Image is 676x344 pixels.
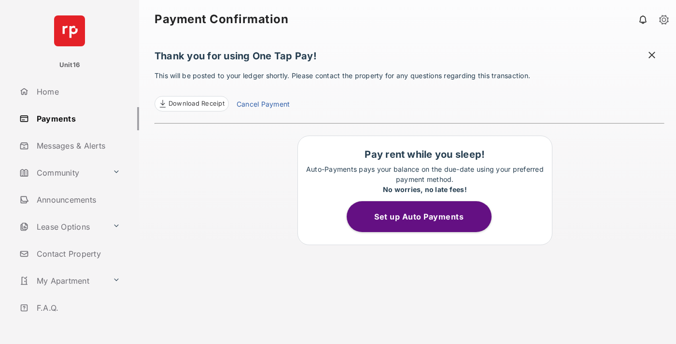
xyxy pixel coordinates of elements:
a: Messages & Alerts [15,134,139,157]
p: This will be posted to your ledger shortly. Please contact the property for any questions regardi... [155,70,664,111]
button: Set up Auto Payments [347,201,492,232]
a: F.A.Q. [15,296,139,319]
p: Auto-Payments pays your balance on the due-date using your preferred payment method. [303,164,547,194]
h1: Pay rent while you sleep! [303,149,547,160]
img: svg+xml;base64,PHN2ZyB4bWxucz0iaHR0cDovL3d3dy53My5vcmcvMjAwMC9zdmciIHdpZHRoPSI2NCIgaGVpZ2h0PSI2NC... [54,15,85,46]
p: Unit16 [59,60,80,70]
h1: Thank you for using One Tap Pay! [155,50,664,67]
a: Cancel Payment [237,99,290,111]
a: Download Receipt [155,96,229,111]
span: Download Receipt [169,99,225,109]
a: Community [15,161,109,184]
a: Set up Auto Payments [347,212,503,221]
a: Lease Options [15,215,109,238]
a: Announcements [15,188,139,211]
a: Home [15,80,139,103]
a: Payments [15,107,139,130]
a: Contact Property [15,242,139,265]
strong: Payment Confirmation [155,14,288,25]
a: My Apartment [15,269,109,292]
div: No worries, no late fees! [303,184,547,194]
